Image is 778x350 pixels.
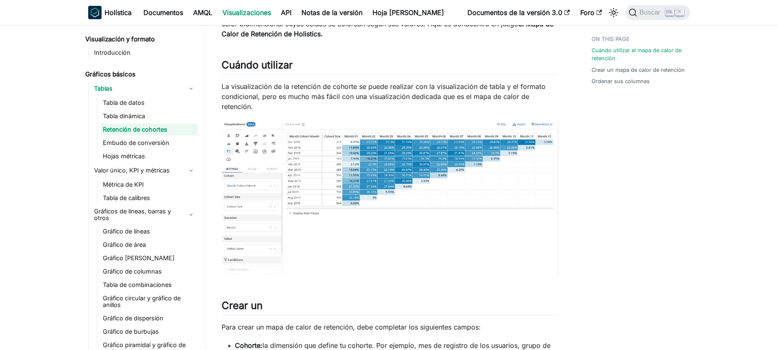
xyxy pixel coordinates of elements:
[592,47,682,61] font: Cuándo utilizar el mapa de calor de retención
[103,228,150,235] font: Gráfico de líneas
[88,6,132,19] a: HolísticaHolística
[235,341,263,350] font: Cohorte:
[92,205,198,224] a: Gráficos de líneas, barras y otros
[103,152,145,160] font: Hojas métricas
[640,9,661,16] font: Buscar
[105,8,132,17] font: Holística
[139,6,189,19] a: Documentos
[189,6,218,19] a: AMQL
[80,25,205,350] nav: Barra lateral de documentos
[103,328,159,335] font: Gráfico de burbujas
[368,6,449,19] a: Hoja [PERSON_NAME]
[92,47,198,58] a: Introducción
[101,97,198,109] a: Tabla de datos
[194,8,213,17] font: AMQL
[101,192,198,204] a: Tabla de calibres
[222,82,546,111] font: La visualización de la retención de cohorte se puede realizar con la visualización de tabla y el ...
[94,208,171,221] font: Gráficos de líneas, barras y otros
[103,254,175,261] font: Gráfico [PERSON_NAME]
[103,294,181,308] font: Gráfico circular y gráfico de anillos
[103,314,164,322] font: Gráfico de dispersión
[101,326,198,337] a: Gráfico de burbujas
[94,167,170,174] font: Valor único, KPI y métricas
[580,8,594,17] font: Foro
[222,59,293,71] font: Cuándo utilizar
[101,279,198,291] a: Tabla de combinaciones
[373,8,444,17] font: Hoja [PERSON_NAME]
[88,6,102,19] img: Holística
[103,112,145,119] font: Tabla dinámica
[297,6,368,19] a: Notas de la versión
[86,35,155,43] font: Visualización y formato
[592,46,685,62] a: Cuándo utilizar el mapa de calor de retención
[467,8,562,17] font: Documentos de la versión 3.0
[101,252,198,264] a: Gráfico [PERSON_NAME]
[302,8,363,17] font: Notas de la versión
[103,241,146,248] font: Gráfico de área
[222,323,481,331] font: Para crear un mapa de calor de retención, debe completar los siguientes campos:
[281,8,292,17] font: API
[575,6,607,19] a: Foro
[223,8,271,17] font: Visualizaciones
[103,194,150,201] font: Tabla de calibres
[222,299,263,312] font: Crear un
[103,281,172,288] font: Tabla de combinaciones
[103,181,144,188] font: Métrica de KPI
[592,78,650,84] font: Ordenar sus columnas
[103,99,145,106] font: Tabla de datos
[101,150,198,162] a: Hojas métricas
[462,6,575,19] a: Documentos de la versión 3.0
[103,268,162,275] font: Gráfico de columnas
[94,49,131,56] font: Introducción
[144,8,184,17] font: Documentos
[592,77,650,85] a: Ordenar sus columnas
[218,6,276,19] a: Visualizaciones
[101,292,198,311] a: Gráfico circular y gráfico de anillos
[101,124,198,135] a: Retención de cohortes
[86,70,136,78] font: Gráficos básicos
[92,82,198,95] a: Tablas
[94,85,113,92] font: Tablas
[592,67,685,73] font: Crear un mapa de calor de retención
[101,226,198,237] a: Gráfico de líneas
[101,312,198,324] a: Gráfico de dispersión
[101,179,198,190] a: Métrica de KPI
[276,6,297,19] a: API
[101,137,198,149] a: Embudo de conversión
[592,66,685,74] a: Crear un mapa de calor de retención
[103,139,170,146] font: Embudo de conversión
[607,6,620,19] button: Cambiar entre modo oscuro y claro (actualmente modo claro)
[101,110,198,122] a: Tabla dinámica
[101,266,198,277] a: Gráfico de columnas
[103,126,168,133] font: Retención de cohortes
[625,5,690,20] button: Buscar (Ctrl+K)
[92,164,198,177] a: Valor único, KPI y métricas
[676,8,684,16] kbd: K
[101,239,198,251] a: Gráfico de área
